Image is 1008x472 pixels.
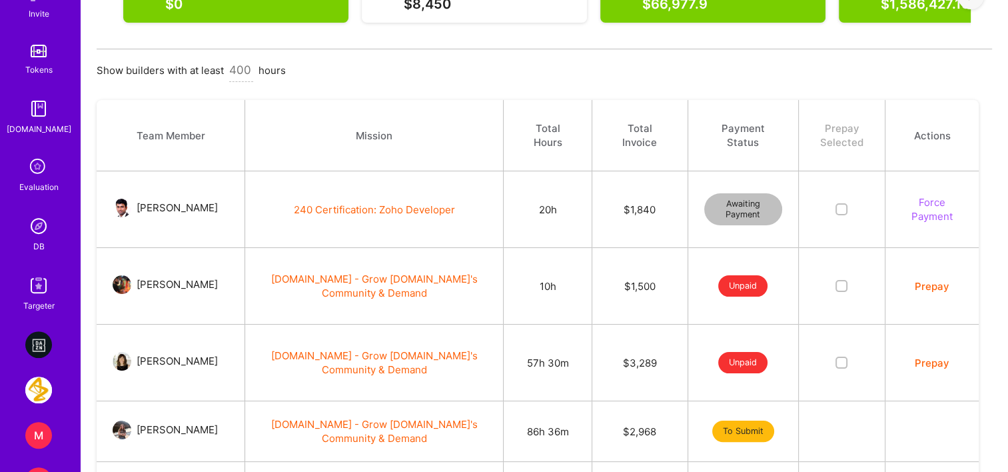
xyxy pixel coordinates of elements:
[704,193,782,225] div: Awaiting Payment
[688,100,798,171] th: Payment Status
[25,95,52,122] img: guide book
[712,421,774,442] div: To Submit
[718,352,767,373] div: Unpaid
[26,155,51,180] i: icon SelectionTeam
[245,100,504,171] th: Mission
[915,356,949,370] button: Prepay
[25,213,52,239] img: Admin Search
[137,277,218,293] div: [PERSON_NAME]
[113,421,131,439] img: User Avatar
[137,422,218,438] div: [PERSON_NAME]
[504,100,592,171] th: Total Hours
[113,199,131,217] img: User Avatar
[504,248,592,325] td: 10h
[7,122,71,136] div: [DOMAIN_NAME]
[592,171,688,248] td: $1,840
[592,248,688,325] td: $1,500
[592,401,688,462] td: $2,968
[22,377,55,403] a: AstraZeneca: Data team to build new age supply chain modules
[592,100,688,171] th: Total Invoice
[137,200,218,216] div: [PERSON_NAME]
[19,180,59,194] div: Evaluation
[137,353,218,369] div: [PERSON_NAME]
[25,272,52,299] img: Skill Targeter
[294,203,455,216] a: 240 Certification: Zoho Developer
[915,279,949,293] button: Prepay
[113,352,131,371] img: User Avatar
[718,275,767,297] div: Unpaid
[271,418,478,445] a: [DOMAIN_NAME] - Grow [DOMAIN_NAME]'s Community & Demand
[31,45,47,57] img: tokens
[22,331,55,358] a: DAZN: Video Engagement platform - developers
[820,121,863,149] button: PrepaySelected
[22,422,55,449] a: M
[25,63,53,77] div: Tokens
[25,377,52,403] img: AstraZeneca: Data team to build new age supply chain modules
[504,325,592,401] td: 57h 30m
[29,7,49,21] div: Invite
[25,422,52,449] div: M
[885,100,979,171] th: Actions
[33,239,45,253] div: DB
[901,195,963,223] button: Force Payment
[97,100,245,171] th: Team Member
[592,325,688,401] td: $3,289
[23,299,55,313] div: Targeter
[504,171,592,248] td: 20h
[25,331,52,358] img: DAZN: Video Engagement platform - developers
[271,349,478,376] a: [DOMAIN_NAME] - Grow [DOMAIN_NAME]'s Community & Demand
[97,63,992,86] div: Show builders with at least hours
[113,275,131,294] img: User Avatar
[271,273,478,299] a: [DOMAIN_NAME] - Grow [DOMAIN_NAME]'s Community & Demand
[504,401,592,462] td: 86h 36m
[229,52,253,82] input: 400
